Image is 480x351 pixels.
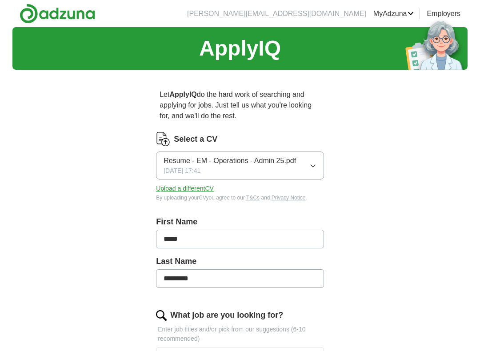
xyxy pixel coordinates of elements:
h1: ApplyIQ [199,32,281,64]
label: First Name [156,216,324,228]
p: Let do the hard work of searching and applying for jobs. Just tell us what you're looking for, an... [156,86,324,125]
button: Resume - EM - Operations - Admin 25.pdf[DATE] 17:41 [156,152,324,179]
div: By uploading your CV you agree to our and . [156,194,324,202]
label: What job are you looking for? [170,309,283,321]
li: [PERSON_NAME][EMAIL_ADDRESS][DOMAIN_NAME] [187,8,366,19]
a: Privacy Notice [272,195,306,201]
button: Upload a differentCV [156,184,214,193]
span: [DATE] 17:41 [164,166,200,175]
img: CV Icon [156,132,170,146]
strong: ApplyIQ [169,91,196,98]
a: T&Cs [246,195,260,201]
label: Last Name [156,255,324,267]
a: MyAdzuna [373,8,414,19]
p: Enter job titles and/or pick from our suggestions (6-10 recommended) [156,325,324,343]
img: search.png [156,310,167,321]
a: Employers [427,8,460,19]
img: Adzuna logo [20,4,95,24]
label: Select a CV [174,133,217,145]
span: Resume - EM - Operations - Admin 25.pdf [164,156,296,166]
